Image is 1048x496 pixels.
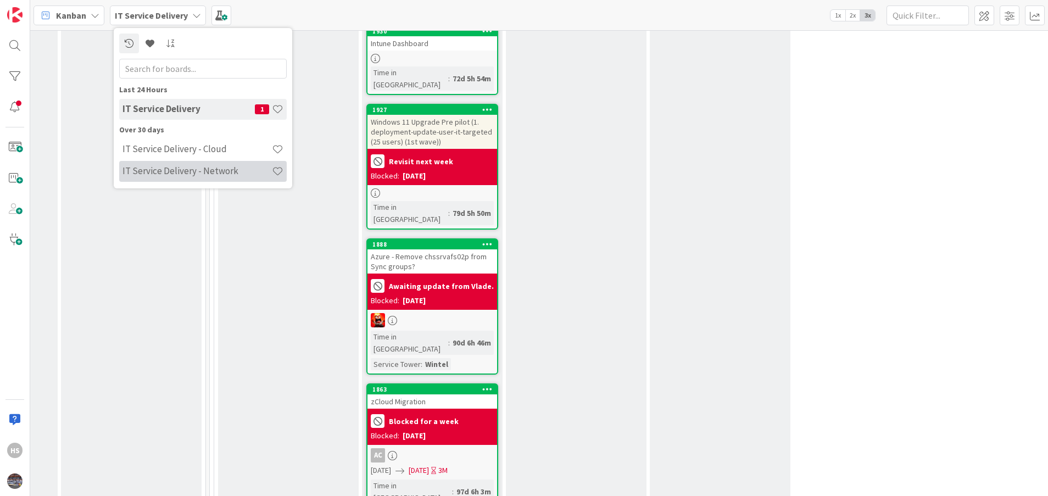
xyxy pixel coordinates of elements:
[389,158,453,165] b: Revisit next week
[830,10,845,21] span: 1x
[860,10,875,21] span: 3x
[448,337,450,349] span: :
[122,103,255,114] h4: IT Service Delivery
[371,331,448,355] div: Time in [GEOGRAPHIC_DATA]
[56,9,86,22] span: Kanban
[367,239,497,249] div: 1888
[450,73,494,85] div: 72d 5h 54m
[367,115,497,149] div: Windows 11 Upgrade Pre pilot (1. deployment-update-user-it-targeted (25 users) (1st wave))
[255,104,269,114] span: 1
[372,27,497,35] div: 1930
[367,105,497,115] div: 1927
[7,7,23,23] img: Visit kanbanzone.com
[371,201,448,225] div: Time in [GEOGRAPHIC_DATA]
[438,465,448,476] div: 3M
[367,394,497,409] div: zCloud Migration
[371,170,399,182] div: Blocked:
[115,10,188,21] b: IT Service Delivery
[422,358,451,370] div: Wintel
[845,10,860,21] span: 2x
[389,282,494,290] b: Awaiting update from Vlade.
[7,443,23,458] div: HS
[367,26,497,51] div: 1930Intune Dashboard
[403,430,426,442] div: [DATE]
[389,417,459,425] b: Blocked for a week
[119,59,287,79] input: Search for boards...
[367,313,497,327] div: VN
[450,207,494,219] div: 79d 5h 50m
[372,241,497,248] div: 1888
[367,384,497,409] div: 1863zCloud Migration
[367,448,497,462] div: AC
[367,249,497,274] div: Azure - Remove chssrvafs02p from Sync groups?
[367,36,497,51] div: Intune Dashboard
[372,106,497,114] div: 1927
[367,239,497,274] div: 1888Azure - Remove chssrvafs02p from Sync groups?
[371,448,385,462] div: AC
[122,143,272,154] h4: IT Service Delivery - Cloud
[371,465,391,476] span: [DATE]
[421,358,422,370] span: :
[122,165,272,176] h4: IT Service Delivery - Network
[409,465,429,476] span: [DATE]
[403,295,426,306] div: [DATE]
[371,295,399,306] div: Blocked:
[7,473,23,489] img: avatar
[371,66,448,91] div: Time in [GEOGRAPHIC_DATA]
[119,84,287,96] div: Last 24 Hours
[119,124,287,136] div: Over 30 days
[372,386,497,393] div: 1863
[371,430,399,442] div: Blocked:
[448,207,450,219] span: :
[367,105,497,149] div: 1927Windows 11 Upgrade Pre pilot (1. deployment-update-user-it-targeted (25 users) (1st wave))
[403,170,426,182] div: [DATE]
[448,73,450,85] span: :
[367,384,497,394] div: 1863
[367,26,497,36] div: 1930
[371,358,421,370] div: Service Tower
[371,313,385,327] img: VN
[450,337,494,349] div: 90d 6h 46m
[887,5,969,25] input: Quick Filter...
